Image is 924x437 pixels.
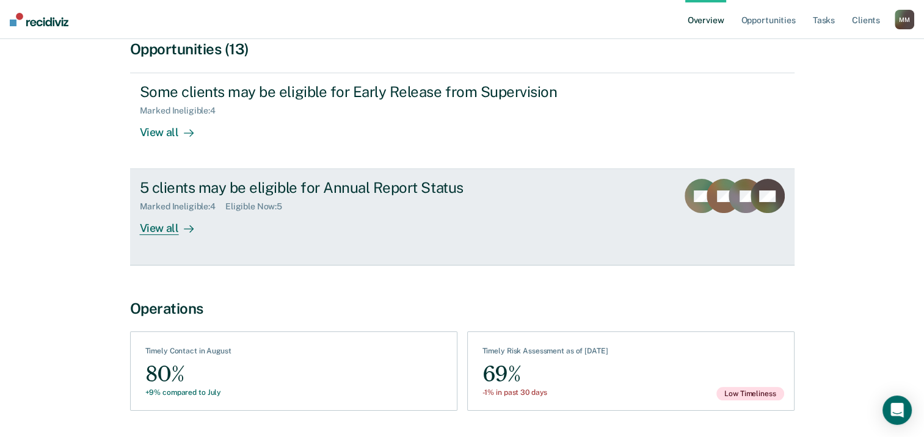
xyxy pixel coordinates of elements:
div: 80% [145,361,231,388]
div: Timely Contact in August [145,347,231,360]
div: 5 clients may be eligible for Annual Report Status [140,179,569,197]
div: Eligible Now : 5 [225,201,292,212]
div: Open Intercom Messenger [882,395,912,425]
div: 69% [482,361,608,388]
div: View all [140,116,208,140]
a: Some clients may be eligible for Early Release from SupervisionMarked Ineligible:4View all [130,73,795,169]
div: Marked Ineligible : 4 [140,201,225,212]
div: View all [140,212,208,236]
div: M M [895,10,914,29]
div: Opportunities (13) [130,40,795,58]
div: Operations [130,300,795,317]
a: 5 clients may be eligible for Annual Report StatusMarked Ineligible:4Eligible Now:5View all [130,169,795,265]
img: Recidiviz [10,13,68,26]
button: MM [895,10,914,29]
div: Some clients may be eligible for Early Release from Supervision [140,83,569,101]
div: Timely Risk Assessment as of [DATE] [482,347,608,360]
div: +9% compared to July [145,388,231,397]
span: Low Timeliness [716,387,784,400]
div: Marked Ineligible : 4 [140,106,225,116]
div: -1% in past 30 days [482,388,608,397]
